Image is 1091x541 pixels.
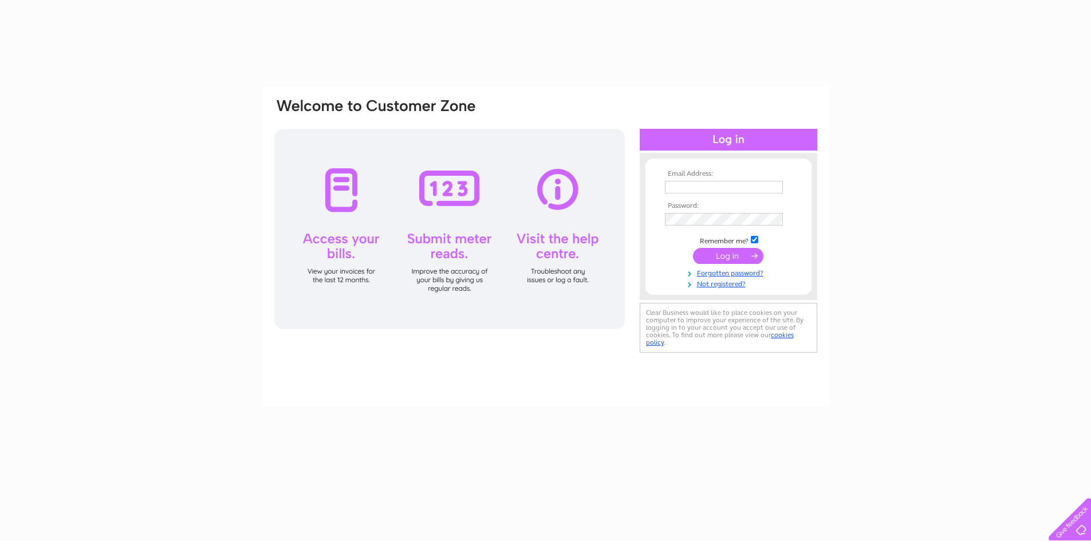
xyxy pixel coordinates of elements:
[662,170,795,178] th: Email Address:
[662,202,795,210] th: Password:
[693,248,763,264] input: Submit
[646,331,794,346] a: cookies policy
[640,303,817,353] div: Clear Business would like to place cookies on your computer to improve your experience of the sit...
[665,267,795,278] a: Forgotten password?
[665,278,795,289] a: Not registered?
[662,234,795,246] td: Remember me?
